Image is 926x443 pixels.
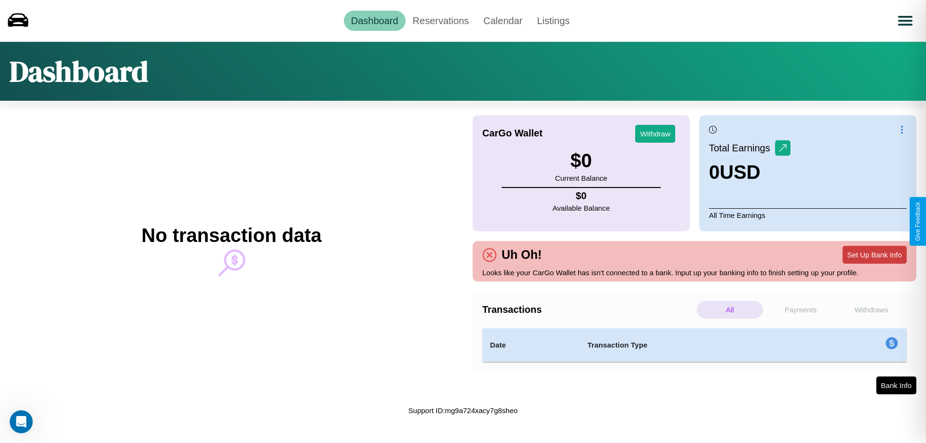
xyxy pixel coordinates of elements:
[635,125,675,143] button: Withdraw
[482,128,543,139] h4: CarGo Wallet
[876,376,916,394] button: Bank Info
[490,339,572,351] h4: Date
[697,301,763,319] p: All
[476,11,530,31] a: Calendar
[141,225,321,246] h2: No transaction data
[555,172,607,185] p: Current Balance
[709,208,907,222] p: All Time Earnings
[344,11,406,31] a: Dashboard
[10,52,148,91] h1: Dashboard
[555,150,607,172] h3: $ 0
[709,161,790,183] h3: 0 USD
[10,410,33,433] iframe: Intercom live chat
[553,190,610,201] h4: $ 0
[892,7,919,34] button: Open menu
[553,201,610,215] p: Available Balance
[409,404,518,417] p: Support ID: mg9a724xacy7g8sheo
[497,248,546,262] h4: Uh Oh!
[482,328,907,362] table: simple table
[768,301,834,319] p: Payments
[843,246,907,264] button: Set Up Bank Info
[482,304,694,315] h4: Transactions
[914,202,921,241] div: Give Feedback
[587,339,806,351] h4: Transaction Type
[482,266,907,279] p: Looks like your CarGo Wallet has isn't connected to a bank. Input up your banking info to finish ...
[709,139,775,157] p: Total Earnings
[530,11,577,31] a: Listings
[406,11,477,31] a: Reservations
[838,301,904,319] p: Withdraws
